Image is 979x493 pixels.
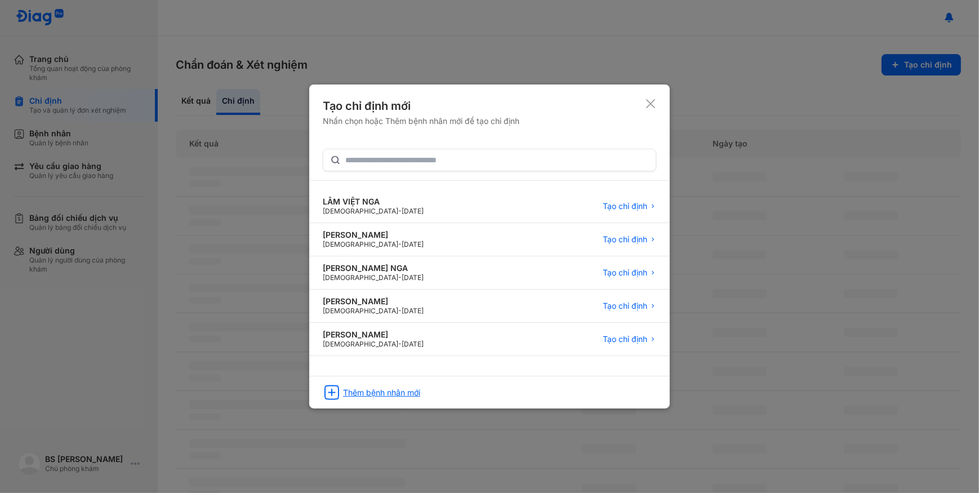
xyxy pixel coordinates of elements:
[323,273,398,282] span: [DEMOGRAPHIC_DATA]
[323,263,424,273] div: [PERSON_NAME] NGA
[398,307,402,315] span: -
[398,240,402,248] span: -
[402,240,424,248] span: [DATE]
[398,273,402,282] span: -
[323,296,424,307] div: [PERSON_NAME]
[323,230,424,240] div: [PERSON_NAME]
[323,98,519,114] div: Tạo chỉ định mới
[398,340,402,348] span: -
[603,334,647,344] span: Tạo chỉ định
[323,240,398,248] span: [DEMOGRAPHIC_DATA]
[603,268,647,278] span: Tạo chỉ định
[603,234,647,245] span: Tạo chỉ định
[402,307,424,315] span: [DATE]
[323,207,398,215] span: [DEMOGRAPHIC_DATA]
[323,340,398,348] span: [DEMOGRAPHIC_DATA]
[323,116,519,126] div: Nhấn chọn hoặc Thêm bệnh nhân mới để tạo chỉ định
[323,197,424,207] div: LÂM VIỆT NGA
[343,388,420,398] div: Thêm bệnh nhân mới
[402,273,424,282] span: [DATE]
[402,207,424,215] span: [DATE]
[603,301,647,311] span: Tạo chỉ định
[603,201,647,211] span: Tạo chỉ định
[323,330,424,340] div: [PERSON_NAME]
[323,307,398,315] span: [DEMOGRAPHIC_DATA]
[402,340,424,348] span: [DATE]
[398,207,402,215] span: -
